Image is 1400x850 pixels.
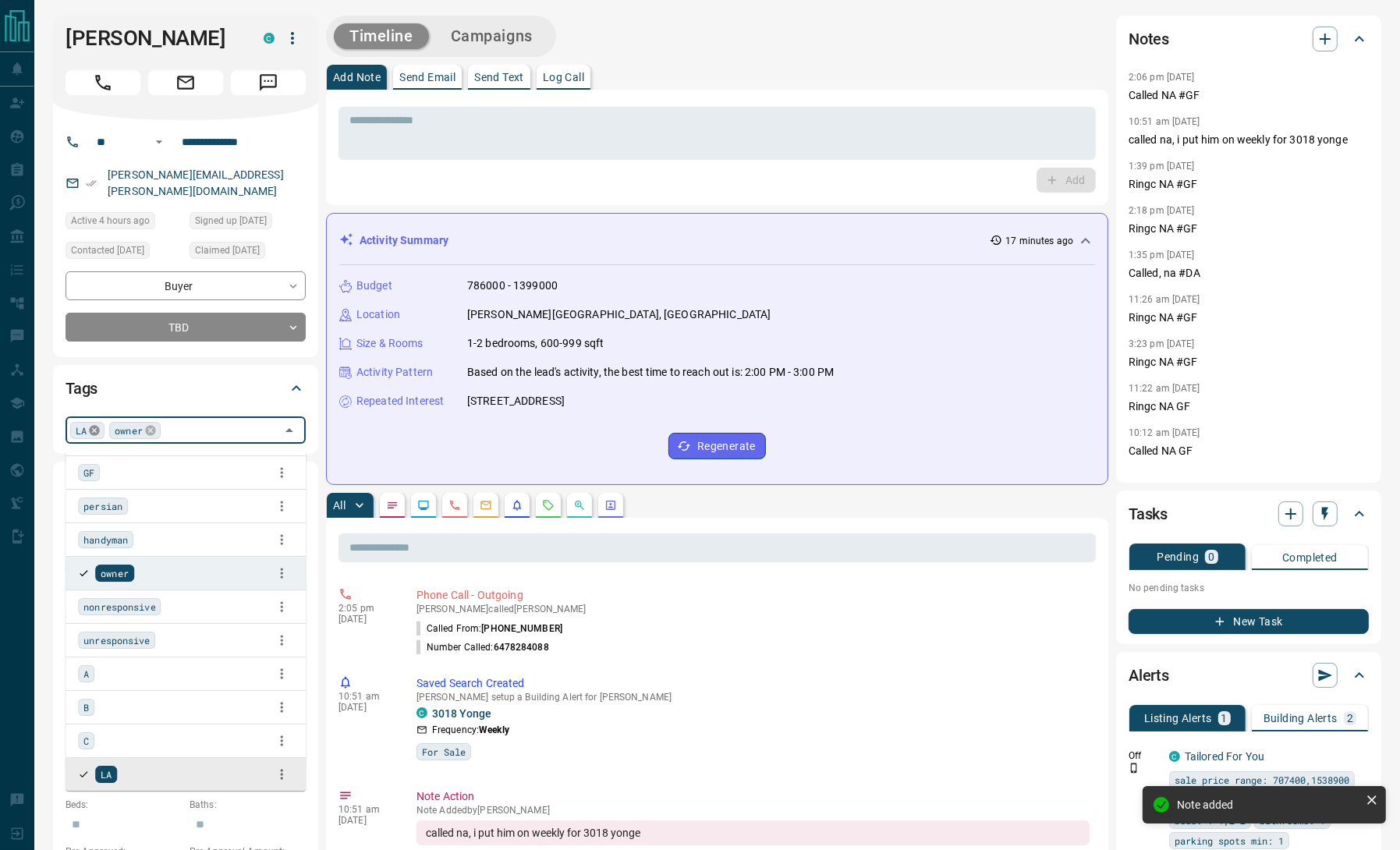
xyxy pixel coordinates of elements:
div: Mon Mar 01 2021 [190,212,306,234]
p: 2:18 pm [DATE] [1129,205,1195,216]
span: Signed up [DATE] [195,213,267,228]
div: Buyer [66,271,306,300]
p: called na, i put him on weekly for 3018 yonge [1129,132,1369,148]
a: 3018 Yonge [432,707,491,720]
p: Size & Rooms [356,335,424,352]
p: [DATE] [338,702,393,713]
div: owner [109,422,161,439]
p: Repeated Interest [356,393,444,409]
span: Claimed [DATE] [195,243,260,258]
div: Activity Summary17 minutes ago [339,226,1095,255]
p: [DATE] [338,614,393,625]
svg: Opportunities [573,499,586,512]
a: [PERSON_NAME][EMAIL_ADDRESS][PERSON_NAME][DOMAIN_NAME] [108,168,284,197]
p: Saved Search Created [416,675,1090,692]
div: Alerts [1129,657,1369,694]
span: owner [115,423,143,438]
span: A [83,666,89,682]
div: Notes [1129,20,1369,58]
p: Phone Call - Outgoing [416,587,1090,604]
span: B [83,699,89,715]
span: LA [76,423,87,438]
p: Note Action [416,788,1090,805]
span: parking spots min: 1 [1175,833,1284,848]
p: 786000 - 1399000 [467,278,558,294]
div: Tags [66,370,306,407]
p: 1:35 pm [DATE] [1129,250,1195,260]
p: Called From: [416,622,562,636]
div: Note added [1177,799,1359,811]
h1: [PERSON_NAME] [66,26,240,51]
p: Pending [1157,551,1199,562]
p: Called NA GF [1129,443,1369,459]
p: 10:51 am [338,691,393,702]
div: LA [70,422,105,439]
p: Number Called: [416,640,549,654]
p: Based on the lead's activity, the best time to reach out is: 2:00 PM - 3:00 PM [467,364,834,381]
p: Budget [356,278,392,294]
p: 17 minutes ago [1005,234,1073,248]
p: Frequency: [432,723,509,737]
svg: Agent Actions [604,499,617,512]
span: sale price range: 707400,1538900 [1175,772,1349,788]
button: Campaigns [435,23,548,49]
span: C [83,733,89,749]
svg: Requests [542,499,555,512]
div: TBD [66,313,306,342]
span: persian [83,498,122,514]
p: Location [356,306,400,323]
p: 11:22 am [DATE] [1129,383,1200,394]
svg: Emails [480,499,492,512]
p: All [333,500,346,511]
p: No pending tasks [1129,576,1369,600]
svg: Notes [386,499,399,512]
button: Timeline [334,23,429,49]
p: Completed [1282,552,1338,563]
div: Thu Mar 04 2021 [190,242,306,264]
span: Email [148,70,223,95]
p: [STREET_ADDRESS] [467,393,565,409]
span: LA [101,767,112,782]
p: Add Note [333,72,381,83]
div: Wed Apr 23 2025 [66,242,182,264]
span: handyman [83,532,128,547]
p: 2:06 pm [DATE] [1129,72,1195,83]
p: Log Call [543,72,584,83]
p: 3:23 pm [DATE] [1129,338,1195,349]
p: 0 [1208,551,1214,562]
span: Contacted [DATE] [71,243,144,258]
span: owner [101,565,129,581]
p: Baths: [190,798,306,812]
p: 1-2 bedrooms, 600-999 sqft [467,335,604,352]
span: unresponsive [83,632,150,648]
p: 2 [1347,713,1353,724]
p: 10:12 am [DATE] [1129,427,1200,438]
p: [DATE] [338,815,393,826]
div: condos.ca [416,707,427,718]
button: New Task [1129,609,1369,634]
div: called na, i put him on weekly for 3018 yonge [416,820,1090,845]
button: Open [150,133,168,151]
p: 1 [1221,713,1228,724]
p: Called, na #DA [1129,265,1369,282]
span: Call [66,70,140,95]
svg: Email Verified [86,178,97,189]
p: 10:51 am [DATE] [1129,116,1200,127]
p: Beds: [66,798,182,812]
p: Called NA #GF [1129,87,1369,104]
p: Activity Pattern [356,364,433,381]
span: Message [231,70,306,95]
div: condos.ca [264,33,275,44]
p: [PERSON_NAME] called [PERSON_NAME] [416,604,1090,614]
a: Tailored For You [1185,750,1264,763]
p: 11:26 am [DATE] [1129,294,1200,305]
p: Ringc NA #GF [1129,176,1369,193]
p: Off [1129,749,1160,763]
svg: Calls [448,499,461,512]
p: 1:25 pm [DATE] [1129,472,1195,483]
p: Note Added by [PERSON_NAME] [416,805,1090,816]
span: nonresponsive [83,599,155,614]
p: 10:51 am [338,804,393,815]
span: For Sale [422,744,466,760]
button: Close [278,420,300,441]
